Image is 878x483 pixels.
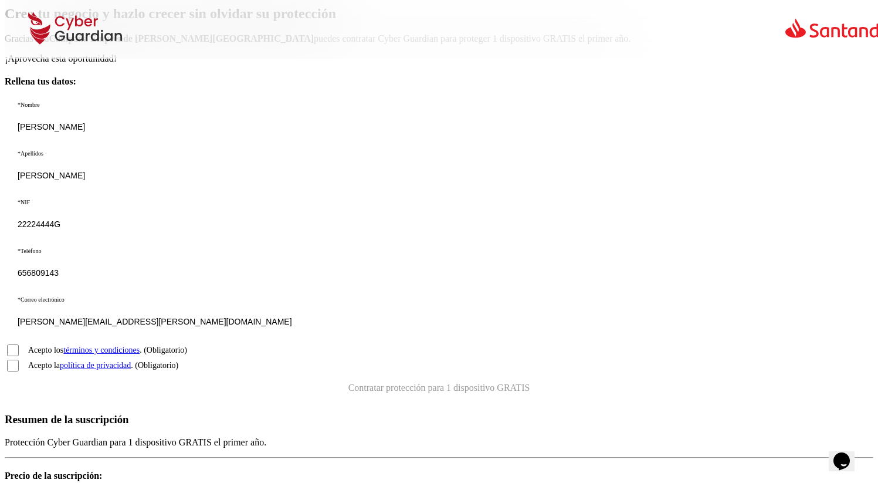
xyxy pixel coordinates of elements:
p: Protección Cyber Guardian para 1 dispositivo GRATIS el primer año. [5,437,873,448]
iframe: chat widget [829,436,866,471]
a: política de privacidad [60,361,131,370]
label: Acepto los . (Obligatorio) [28,346,873,355]
h4: Precio de la suscripción: [5,471,873,481]
label: Acepto la . (Obligatorio) [28,361,873,370]
h3: Resumen de la suscripción [5,413,873,426]
button: Contratar protección para 1 dispositivo GRATIS [5,373,873,402]
a: términos y condiciones [63,346,140,354]
h4: Rellena tus datos: [5,76,873,87]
